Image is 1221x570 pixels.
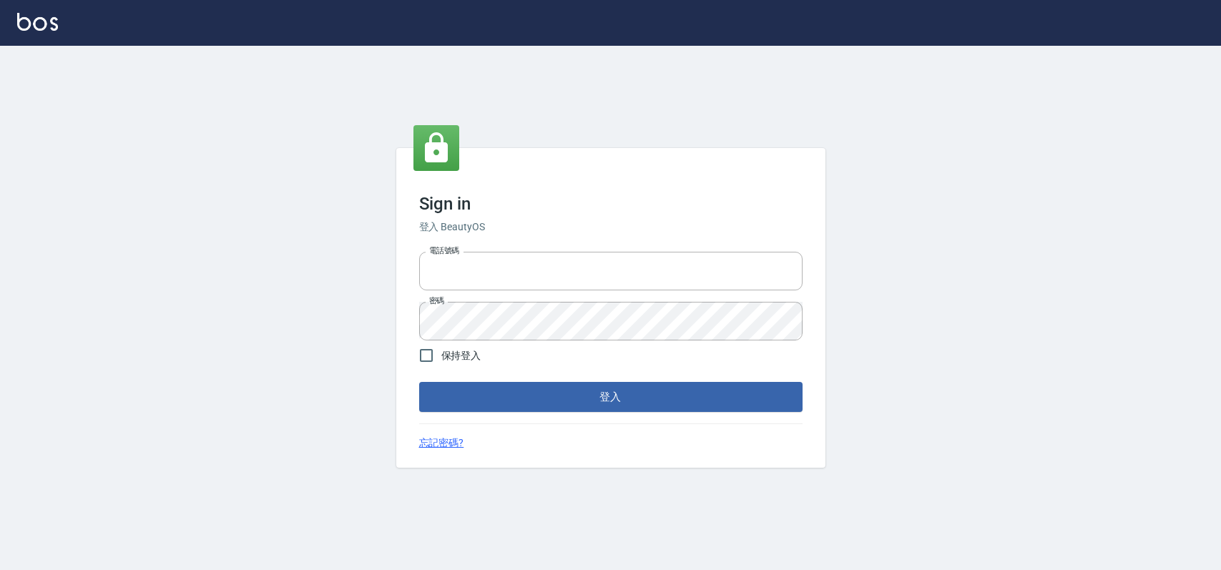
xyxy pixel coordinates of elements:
label: 電話號碼 [429,245,459,256]
button: 登入 [419,382,803,412]
a: 忘記密碼? [419,436,464,451]
label: 密碼 [429,295,444,306]
span: 保持登入 [441,348,481,363]
img: Logo [17,13,58,31]
h3: Sign in [419,194,803,214]
h6: 登入 BeautyOS [419,220,803,235]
